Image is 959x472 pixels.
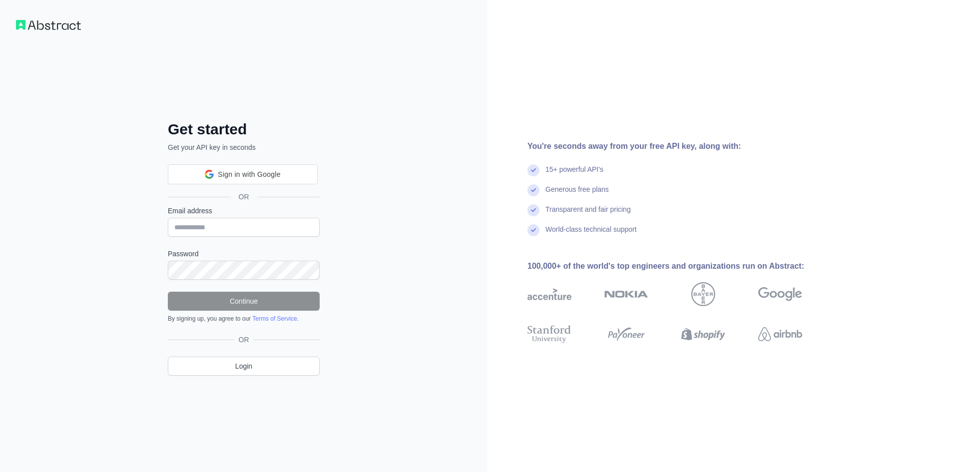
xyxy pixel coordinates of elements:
[527,204,539,216] img: check mark
[168,120,320,138] h2: Get started
[168,206,320,216] label: Email address
[168,315,320,323] div: By signing up, you agree to our .
[527,140,834,152] div: You're seconds away from your free API key, along with:
[527,224,539,236] img: check mark
[16,20,81,30] img: Workflow
[231,192,257,202] span: OR
[168,292,320,311] button: Continue
[235,335,253,345] span: OR
[545,184,609,204] div: Generous free plans
[527,282,571,306] img: accenture
[527,260,834,272] div: 100,000+ of the world's top engineers and organizations run on Abstract:
[527,184,539,196] img: check mark
[168,142,320,152] p: Get your API key in seconds
[681,323,725,345] img: shopify
[545,204,631,224] div: Transparent and fair pricing
[691,282,715,306] img: bayer
[527,323,571,345] img: stanford university
[168,357,320,376] a: Login
[545,164,603,184] div: 15+ powerful API's
[218,169,280,180] span: Sign in with Google
[252,315,297,322] a: Terms of Service
[758,282,802,306] img: google
[168,164,318,184] div: Sign in with Google
[545,224,637,244] div: World-class technical support
[758,323,802,345] img: airbnb
[168,249,320,259] label: Password
[604,323,648,345] img: payoneer
[604,282,648,306] img: nokia
[527,164,539,176] img: check mark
